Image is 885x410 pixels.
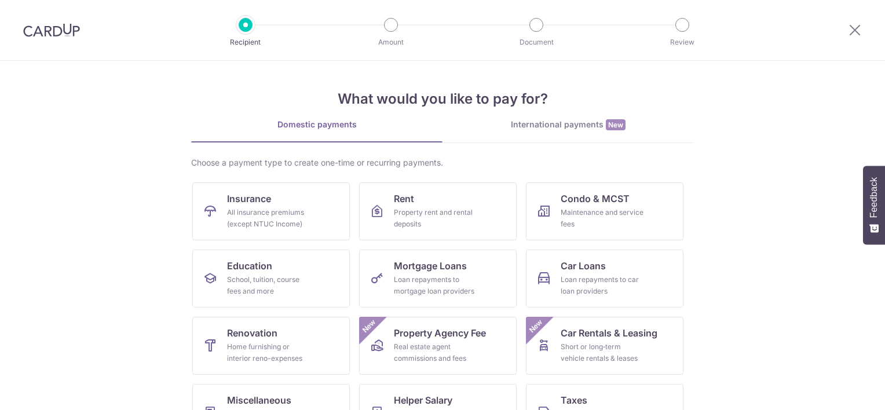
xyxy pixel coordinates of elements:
[561,393,587,407] span: Taxes
[191,89,694,109] h4: What would you like to pay for?
[359,250,517,307] a: Mortgage LoansLoan repayments to mortgage loan providers
[227,274,310,297] div: School, tuition, course fees and more
[227,326,277,340] span: Renovation
[526,317,683,375] a: Car Rentals & LeasingShort or long‑term vehicle rentals & leasesNew
[561,341,644,364] div: Short or long‑term vehicle rentals & leases
[191,157,694,169] div: Choose a payment type to create one-time or recurring payments.
[348,36,434,48] p: Amount
[526,182,683,240] a: Condo & MCSTMaintenance and service fees
[561,274,644,297] div: Loan repayments to car loan providers
[526,317,546,336] span: New
[394,207,477,230] div: Property rent and rental deposits
[561,259,606,273] span: Car Loans
[191,119,443,130] div: Domestic payments
[526,250,683,307] a: Car LoansLoan repayments to car loan providers
[869,177,879,218] span: Feedback
[227,393,291,407] span: Miscellaneous
[192,250,350,307] a: EducationSchool, tuition, course fees and more
[561,192,630,206] span: Condo & MCST
[192,317,350,375] a: RenovationHome furnishing or interior reno-expenses
[394,326,486,340] span: Property Agency Fee
[394,192,414,206] span: Rent
[443,119,694,131] div: International payments
[639,36,725,48] p: Review
[394,259,467,273] span: Mortgage Loans
[360,317,379,336] span: New
[561,326,657,340] span: Car Rentals & Leasing
[863,166,885,244] button: Feedback - Show survey
[394,274,477,297] div: Loan repayments to mortgage loan providers
[394,341,477,364] div: Real estate agent commissions and fees
[227,207,310,230] div: All insurance premiums (except NTUC Income)
[23,23,80,37] img: CardUp
[227,192,271,206] span: Insurance
[493,36,579,48] p: Document
[192,182,350,240] a: InsuranceAll insurance premiums (except NTUC Income)
[359,182,517,240] a: RentProperty rent and rental deposits
[203,36,288,48] p: Recipient
[394,393,452,407] span: Helper Salary
[561,207,644,230] div: Maintenance and service fees
[606,119,626,130] span: New
[227,341,310,364] div: Home furnishing or interior reno-expenses
[227,259,272,273] span: Education
[359,317,517,375] a: Property Agency FeeReal estate agent commissions and feesNew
